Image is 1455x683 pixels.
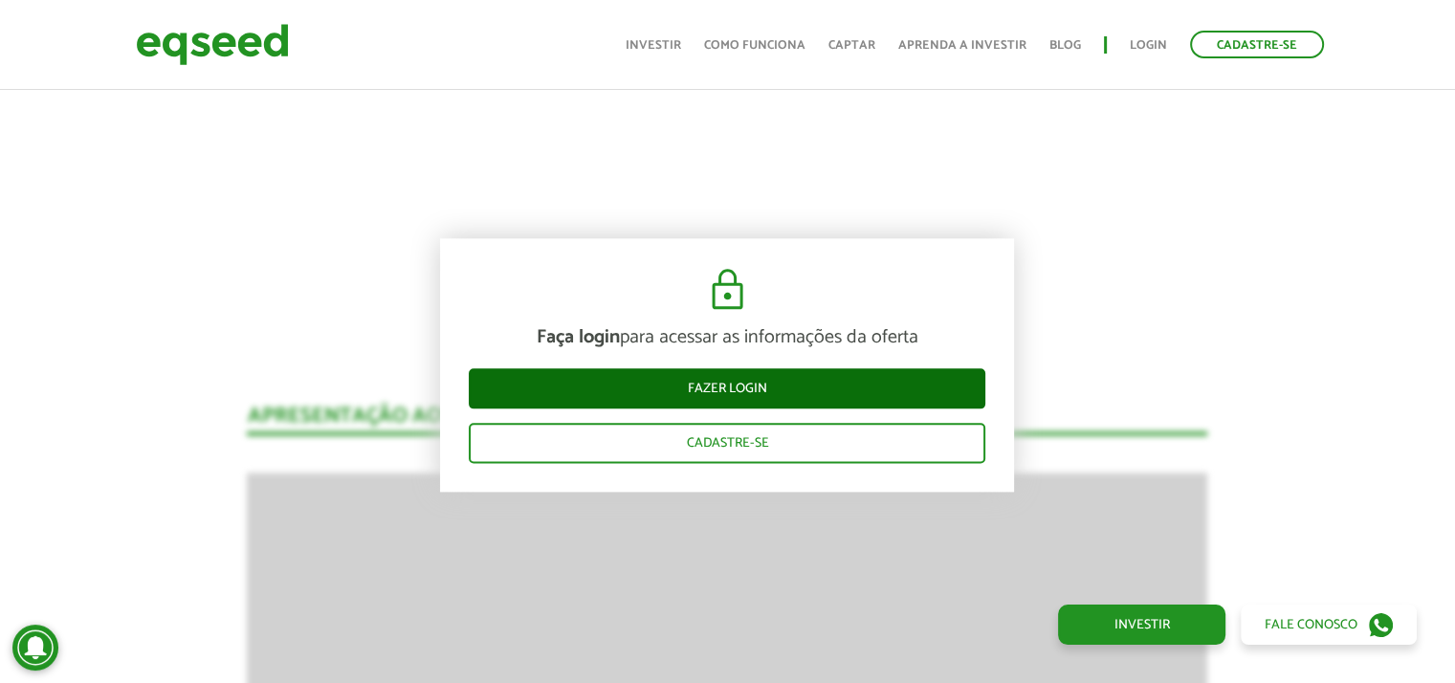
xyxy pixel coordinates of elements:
[1190,31,1324,58] a: Cadastre-se
[1130,39,1167,52] a: Login
[626,39,681,52] a: Investir
[704,268,751,314] img: cadeado.svg
[704,39,805,52] a: Como funciona
[1241,605,1417,645] a: Fale conosco
[828,39,875,52] a: Captar
[898,39,1026,52] a: Aprenda a investir
[469,369,985,409] a: Fazer login
[1058,605,1225,645] a: Investir
[469,424,985,464] a: Cadastre-se
[469,327,985,350] p: para acessar as informações da oferta
[1049,39,1081,52] a: Blog
[136,19,289,70] img: EqSeed
[537,322,620,354] strong: Faça login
